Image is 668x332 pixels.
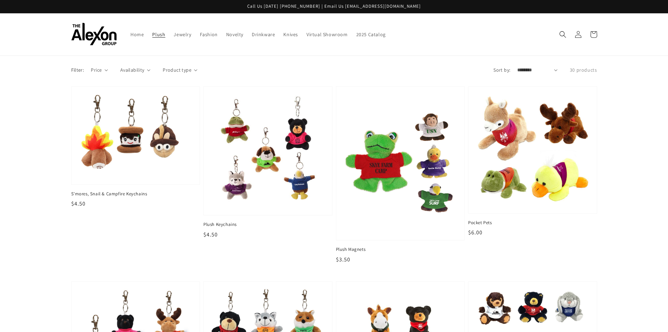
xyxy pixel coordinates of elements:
[200,31,218,38] span: Fashion
[126,27,148,42] a: Home
[71,191,200,197] span: S'mores, Snail & Campfire Keychains
[91,66,108,74] summary: Price
[336,86,465,264] a: Plush Magnets Plush Magnets $3.50
[71,86,200,208] a: S'mores, Snail & Campfire Keychains S'mores, Snail & Campfire Keychains $4.50
[302,27,352,42] a: Virtual Showroom
[120,66,144,74] span: Availability
[283,31,298,38] span: Knives
[174,31,191,38] span: Jewelry
[252,31,275,38] span: Drinkware
[163,66,197,74] summary: Product type
[336,246,465,253] span: Plush Magnets
[169,27,195,42] a: Jewelry
[148,27,169,42] a: Plush
[71,66,84,74] p: Filter:
[196,27,222,42] a: Fashion
[203,221,332,228] span: Plush Keychains
[468,86,597,237] a: Pocket Pets Pocket Pets $6.00
[279,27,302,42] a: Knives
[203,86,332,239] a: Plush Keychains Plush Keychains $4.50
[306,31,348,38] span: Virtual Showroom
[222,27,248,42] a: Novelty
[120,66,150,74] summary: Availability
[570,66,597,74] p: 30 products
[356,31,386,38] span: 2025 Catalog
[91,66,102,74] span: Price
[226,31,243,38] span: Novelty
[71,200,86,207] span: $4.50
[248,27,279,42] a: Drinkware
[152,31,165,38] span: Plush
[203,231,218,238] span: $4.50
[555,27,571,42] summary: Search
[211,94,325,208] img: Plush Keychains
[468,220,597,226] span: Pocket Pets
[343,94,458,233] img: Plush Magnets
[79,94,193,177] img: S'mores, Snail & Campfire Keychains
[468,229,483,236] span: $6.00
[475,94,590,206] img: Pocket Pets
[163,66,191,74] span: Product type
[130,31,144,38] span: Home
[493,66,510,74] label: Sort by:
[352,27,390,42] a: 2025 Catalog
[336,256,350,263] span: $3.50
[71,23,117,46] img: The Alexon Group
